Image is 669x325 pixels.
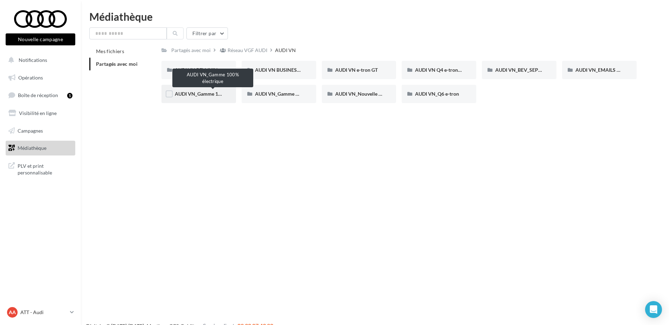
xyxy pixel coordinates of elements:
[495,67,557,73] span: AUDI VN_BEV_SEPTEMBRE
[175,67,218,73] span: AUDI VN BEV JUIN
[255,91,317,97] span: AUDI VN_Gamme Q8 e-tron
[415,91,459,97] span: AUDI VN_Q6 e-tron
[575,67,649,73] span: AUDI VN_EMAILS COMMANDES
[6,306,75,319] a: AA ATT - Audi
[18,75,43,81] span: Opérations
[96,48,124,54] span: Mes fichiers
[18,92,58,98] span: Boîte de réception
[415,67,480,73] span: AUDI VN Q4 e-tron sans offre
[335,91,400,97] span: AUDI VN_Nouvelle A6 e-tron
[4,141,77,155] a: Médiathèque
[4,123,77,138] a: Campagnes
[6,33,75,45] button: Nouvelle campagne
[4,158,77,179] a: PLV et print personnalisable
[18,161,72,176] span: PLV et print personnalisable
[18,127,43,133] span: Campagnes
[175,91,251,97] span: AUDI VN_Gamme 100% électrique
[228,47,267,54] div: Réseau VGF AUDI
[186,27,228,39] button: Filtrer par
[171,47,211,54] div: Partagés avec moi
[18,145,46,151] span: Médiathèque
[9,309,16,316] span: AA
[172,69,253,87] div: AUDI VN_Gamme 100% électrique
[19,57,47,63] span: Notifications
[255,67,330,73] span: AUDI VN BUSINESS JUIN VN JPO
[19,110,57,116] span: Visibilité en ligne
[4,70,77,85] a: Opérations
[335,67,378,73] span: AUDI VN e-tron GT
[96,61,138,67] span: Partagés avec moi
[4,106,77,121] a: Visibilité en ligne
[20,309,67,316] p: ATT - Audi
[4,53,74,68] button: Notifications
[67,93,72,98] div: 1
[645,301,662,318] div: Open Intercom Messenger
[275,47,296,54] div: AUDI VN
[89,11,661,22] div: Médiathèque
[4,88,77,103] a: Boîte de réception1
